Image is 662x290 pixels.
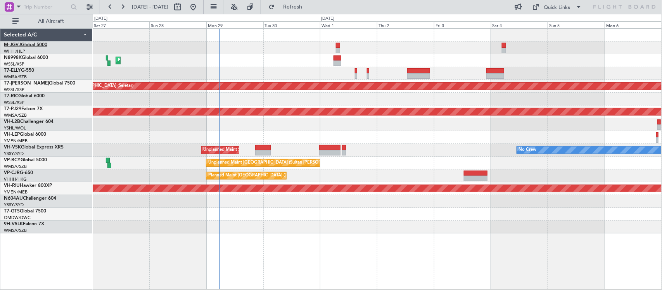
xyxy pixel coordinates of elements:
div: Sun 5 [548,21,605,28]
div: Unplanned Maint Sydney ([PERSON_NAME] Intl) [204,144,299,156]
a: WMSA/SZB [4,74,27,80]
div: Quick Links [544,4,570,12]
a: N8998KGlobal 6000 [4,55,48,60]
a: WMSA/SZB [4,228,27,233]
span: N604AU [4,196,23,201]
a: 9H-VSLKFalcon 7X [4,222,44,226]
a: T7-[PERSON_NAME]Global 7500 [4,81,75,86]
span: VH-VSK [4,145,21,150]
button: All Aircraft [9,15,84,28]
a: VH-VSKGlobal Express XRS [4,145,64,150]
div: Sun 28 [149,21,206,28]
span: T7-RIC [4,94,18,98]
a: VH-LEPGlobal 6000 [4,132,46,137]
span: T7-[PERSON_NAME] [4,81,49,86]
div: Tue 30 [263,21,320,28]
a: VH-L2BChallenger 604 [4,119,54,124]
a: T7-RICGlobal 6000 [4,94,45,98]
a: T7-PJ29Falcon 7X [4,107,43,111]
div: Thu 2 [377,21,434,28]
div: Mon 6 [605,21,662,28]
div: Unplanned Maint [GEOGRAPHIC_DATA] (Sultan [PERSON_NAME] [PERSON_NAME] - Subang) [208,157,394,169]
a: M-JGVJGlobal 5000 [4,43,47,47]
input: Trip Number [24,1,68,13]
span: T7-PJ29 [4,107,21,111]
a: WMSA/SZB [4,112,27,118]
span: VH-L2B [4,119,20,124]
span: Refresh [277,4,309,10]
a: WSSL/XSP [4,87,24,93]
span: VH-RIU [4,183,20,188]
a: T7-ELLYG-550 [4,68,34,73]
span: VH-LEP [4,132,20,137]
span: 9H-VSLK [4,222,23,226]
span: All Aircraft [20,19,82,24]
button: Quick Links [529,1,586,13]
div: Sat 27 [92,21,149,28]
a: WMSA/SZB [4,164,27,169]
a: VHHH/HKG [4,176,27,182]
div: Planned Maint [GEOGRAPHIC_DATA] ([GEOGRAPHIC_DATA] Intl) [118,55,247,66]
a: OMDW/DWC [4,215,31,221]
span: VP-CJR [4,171,20,175]
div: Sat 4 [491,21,548,28]
div: No Crew [519,144,537,156]
div: Mon 29 [206,21,263,28]
span: T7-GTS [4,209,20,214]
a: T7-GTSGlobal 7500 [4,209,46,214]
div: [DATE] [94,16,107,22]
div: Wed 1 [320,21,377,28]
span: M-JGVJ [4,43,21,47]
a: YMEN/MEB [4,138,28,144]
a: WIHH/HLP [4,48,25,54]
a: VP-CJRG-650 [4,171,33,175]
div: Fri 3 [434,21,491,28]
a: YSHL/WOL [4,125,26,131]
button: Refresh [265,1,311,13]
a: YSSY/SYD [4,151,24,157]
a: VH-RIUHawker 800XP [4,183,52,188]
span: N8998K [4,55,22,60]
div: Planned Maint [GEOGRAPHIC_DATA] ([GEOGRAPHIC_DATA] Intl) [208,170,338,181]
div: [DATE] [321,16,334,22]
a: WSSL/XSP [4,61,24,67]
a: WSSL/XSP [4,100,24,105]
span: [DATE] - [DATE] [132,3,168,10]
a: YSSY/SYD [4,202,24,208]
a: VP-BCYGlobal 5000 [4,158,47,162]
a: YMEN/MEB [4,189,28,195]
a: N604AUChallenger 604 [4,196,56,201]
span: T7-ELLY [4,68,21,73]
span: VP-BCY [4,158,21,162]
